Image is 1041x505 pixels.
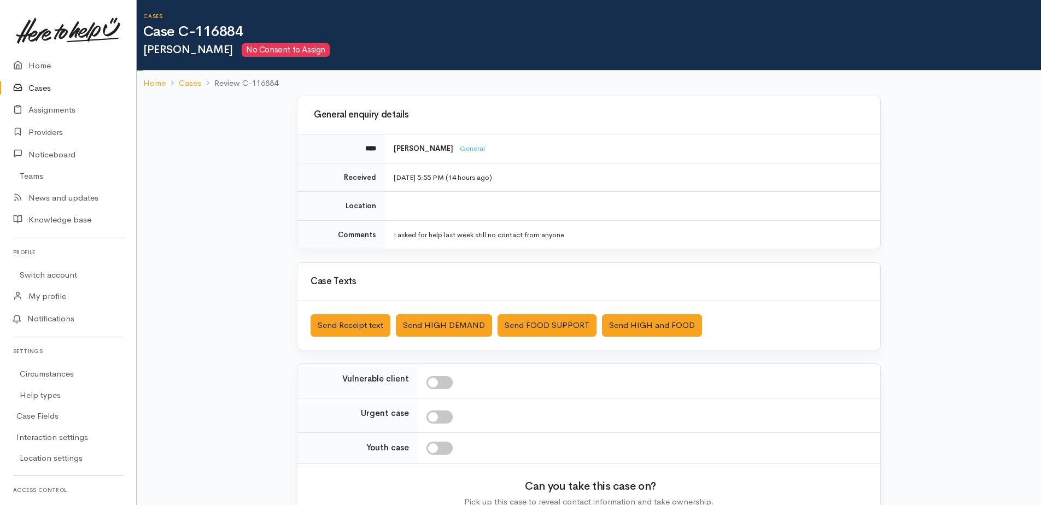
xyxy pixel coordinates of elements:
td: Location [297,192,385,221]
span: No Consent to Assign [242,43,329,57]
h2: [PERSON_NAME] [143,43,1041,57]
h3: Case Texts [311,277,867,287]
a: Home [143,77,166,90]
button: Send HIGH DEMAND [396,314,492,337]
label: Vulnerable client [342,373,409,385]
h2: Can you take this case on? [311,467,867,492]
span: General [457,144,485,153]
h6: Cases [143,13,1041,19]
h1: Case C-116884 [143,24,1041,40]
button: Send FOOD SUPPORT [498,314,596,337]
h6: Access control [13,483,123,497]
b: [PERSON_NAME] [394,144,453,153]
button: Send HIGH and FOOD [602,314,702,337]
label: Urgent case [361,407,409,420]
h6: Profile [13,245,123,260]
label: Youth case [366,442,409,454]
h6: Settings [13,344,123,359]
h3: General enquiry details [311,110,867,120]
td: I asked for help last week still no contact from anyone [385,220,880,249]
li: Review C-116884 [201,77,278,90]
td: Received [297,163,385,192]
td: Comments [297,220,385,249]
button: Send Receipt text [311,314,390,337]
td: [DATE] 5:55 PM (14 hours ago) [385,163,880,192]
a: Cases [179,77,201,90]
nav: breadcrumb [137,71,1041,96]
